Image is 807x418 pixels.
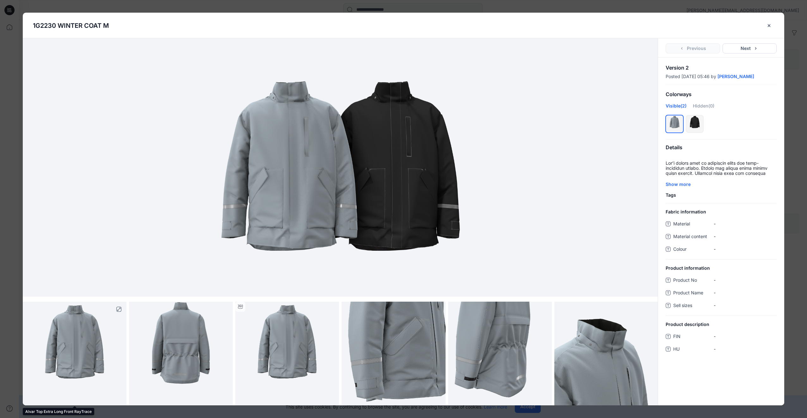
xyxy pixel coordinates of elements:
[673,220,711,229] span: Material
[673,276,711,285] span: Product No
[673,345,711,354] span: HU
[666,65,777,70] p: Version 2
[714,277,777,283] span: -
[658,193,784,198] h4: Tags
[658,86,784,102] div: Colorways
[448,302,552,405] img: 2_LT GREY
[764,21,774,31] button: close-btn
[182,71,499,261] img: 1G2230_3D PD_proto1_Designer comments updated
[33,21,109,30] p: 1G2230 WINTER COAT M
[714,346,777,352] span: -
[554,302,658,405] img: 3_LT GREY
[129,302,233,405] img: Alvar Top Extra Long Back RayTrace
[673,245,711,254] span: Colour
[714,333,777,340] span: -
[666,208,706,215] span: Fabric information
[714,289,777,296] span: -
[714,233,777,240] span: -
[714,246,777,252] span: -
[235,302,339,405] img: Alvar Top Extra Long Turntable RayTrace
[718,74,754,79] a: [PERSON_NAME]
[714,220,777,227] span: -
[673,302,711,310] span: Sell sizes
[666,102,687,114] div: Visible (2)
[23,302,126,405] img: Alvar Top Extra Long Front RayTrace
[114,304,124,314] button: full screen
[666,181,777,187] div: Show more
[673,289,711,298] span: Product Name
[666,265,710,271] span: Product information
[342,302,445,405] img: 1_LT GREY
[666,321,709,328] span: Product description
[666,115,683,133] div: LT GREY
[673,233,711,242] span: Material content
[658,139,784,156] div: Details
[693,102,714,114] div: Hidden (0)
[673,333,711,341] span: FIN
[666,74,777,79] div: Posted [DATE] 05:46 by
[666,161,777,176] p: Lor’i dolors amet co adipiscin elits doe temp-incididun utlabo. Etdolo mag aliqua enima minimv qu...
[723,43,777,53] button: Next
[686,115,704,133] div: BLACK
[714,302,777,309] span: -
